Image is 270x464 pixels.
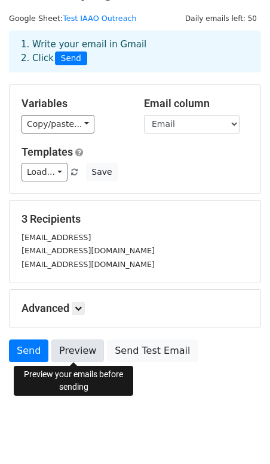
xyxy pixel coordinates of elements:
a: Test IAAO Outreach [63,14,136,23]
h5: 3 Recipients [22,213,248,226]
button: Save [86,163,117,181]
a: Load... [22,163,67,181]
span: Send [55,51,87,66]
small: [EMAIL_ADDRESS] [22,233,91,242]
span: Daily emails left: 50 [181,12,261,25]
div: Preview your emails before sending [14,366,133,396]
a: Copy/paste... [22,115,94,134]
a: Send [9,339,48,362]
a: Send Test Email [107,339,198,362]
div: 1. Write your email in Gmail 2. Click [12,38,258,65]
h5: Variables [22,97,126,110]
h5: Email column [144,97,248,110]
a: Daily emails left: 50 [181,14,261,23]
a: Preview [51,339,104,362]
small: Google Sheet: [9,14,137,23]
small: [EMAIL_ADDRESS][DOMAIN_NAME] [22,260,155,269]
small: [EMAIL_ADDRESS][DOMAIN_NAME] [22,246,155,255]
a: Templates [22,145,73,158]
h5: Advanced [22,302,248,315]
iframe: Chat Widget [210,407,270,464]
